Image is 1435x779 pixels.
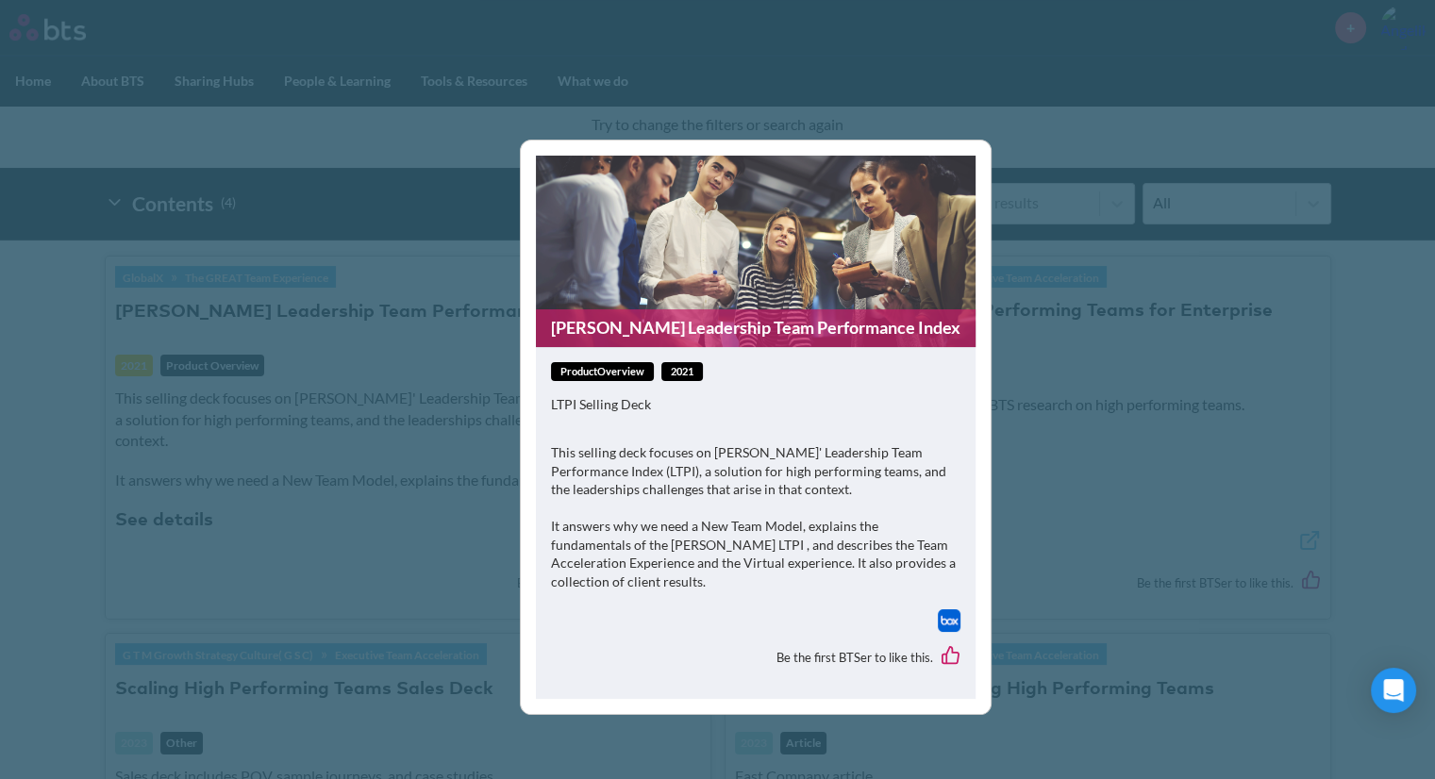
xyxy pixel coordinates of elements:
span: productOverview [551,362,654,382]
p: LTPI Selling Deck [551,395,960,414]
p: This selling deck focuses on [PERSON_NAME]' Leadership Team Performance Index (LTPI), a solution ... [551,443,960,499]
a: Download file from Box [938,609,960,632]
p: It answers why we need a New Team Model, explains the fundamentals of the [PERSON_NAME] LTPI , an... [551,517,960,590]
img: Box logo [938,609,960,632]
a: [PERSON_NAME] Leadership Team Performance Index [536,309,976,346]
div: Open Intercom Messenger [1371,668,1416,713]
div: Be the first BTSer to like this. [551,632,960,685]
span: 2021 [661,362,703,382]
